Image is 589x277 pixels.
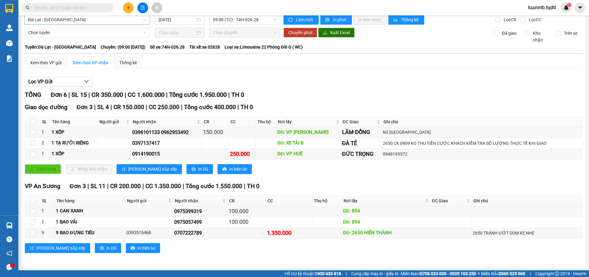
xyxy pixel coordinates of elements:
[126,229,172,237] div: 0393515468
[229,207,265,216] div: 100.000
[230,150,254,158] div: 250.000
[343,219,429,226] div: DĐ: 894
[142,183,144,190] span: |
[198,166,208,172] span: In DS
[137,245,155,251] span: In biên lai
[318,28,355,38] button: downloadXuất Excel
[117,164,182,174] button: sort-ascending[PERSON_NAME] sắp xếp
[110,104,112,111] span: |
[382,117,583,127] th: Ghi chú
[577,5,583,10] span: caret-down
[25,243,90,253] button: sort-ascending[PERSON_NAME] sắp xếp
[119,59,137,66] div: Thống kê
[342,128,381,137] div: LÂM ĐỒNG
[174,229,226,237] div: 0707222789
[174,208,226,215] div: 0975399319
[472,196,583,206] th: Ghi chú
[41,140,49,147] div: 2
[222,167,227,172] span: printer
[320,15,352,25] button: printerIn phơi
[499,271,525,276] strong: 0369 525 060
[121,167,126,172] span: sort-ascending
[146,104,147,111] span: |
[152,2,162,13] button: aim
[530,30,552,43] span: Kho nhận
[330,29,350,36] span: Xuất Excel
[241,104,253,111] span: TH 0
[278,118,334,125] span: Nơi lấy
[267,229,311,237] div: 1.350.000
[73,59,108,66] div: Xem theo VP nhận
[323,30,327,35] span: download
[388,15,424,25] button: bar-chartThống kê
[213,15,277,24] span: 09:00 (TC) - 74H-026.28
[561,30,580,37] span: Trên xe
[501,16,517,23] span: Lọc CR
[41,150,49,158] div: 1
[343,229,429,237] div: DĐ: 2650 HIỀN THÀNH
[225,44,303,50] span: Loại xe: Limousine 22 Phòng Đôi G ( WC)
[56,229,124,237] div: 9 BAO ĐỰNG TIÊU
[575,2,585,13] button: caret-down
[6,222,13,229] img: warehouse-icon
[277,150,340,158] div: DĐ: VP HUẾ
[383,140,581,147] div: 2650 CK 0909 KO THU TIỀN CƯỚC KHÁCH KIỂM TRA SỐ LƯỢNG THỰC TẾ KHI GIAO
[99,118,125,125] span: Người gửi
[181,104,183,111] span: |
[25,104,67,111] span: Giao dọc đường
[530,270,531,277] span: |
[186,183,242,190] span: Tổng cước 1.550.000
[288,18,294,22] span: sync
[342,139,381,148] div: ĐÀ TẺ
[283,28,317,38] button: Chuyển phơi
[6,236,12,242] span: question-circle
[5,4,13,13] img: logo-vxr
[175,197,221,204] span: Người nhận
[420,271,476,276] strong: 0708 023 035 - 0935 103 250
[228,91,230,98] span: |
[344,197,424,204] span: Nơi lấy
[228,196,266,206] th: CR
[229,117,256,127] th: CC
[6,264,12,270] span: message
[174,218,226,226] div: 0975057499
[41,219,54,226] div: 1
[126,6,131,10] span: plus
[155,6,159,10] span: aim
[55,196,125,206] th: Tên hàng
[56,208,124,215] div: 1 CAN XANH
[342,150,381,158] div: ĐỨC TRỌNG
[6,250,12,256] span: notification
[285,270,341,277] span: Hỗ trợ kỹ thuật:
[101,44,145,50] span: Chuyến: (09:00 [DATE])
[71,91,87,98] span: SL 15
[277,140,340,147] div: DĐ: XE TẢI B
[40,117,51,127] th: SL
[473,230,581,236] div: 2650 TRÁNH ƯỚT DÙM XE NHÉ
[37,245,85,251] span: [PERSON_NAME] sắp xếp
[41,229,54,237] div: 9
[70,183,86,190] span: Đơn 3
[256,117,277,127] th: Thu hộ
[25,164,61,174] button: uploadGiao hàng
[131,246,135,251] span: printer
[213,28,277,37] span: Chọn chuyến
[123,2,134,13] button: plus
[25,77,92,87] button: Lọc VP Gửi
[106,245,116,251] span: In DS
[266,196,312,206] th: CC
[30,246,34,251] span: sort-ascending
[52,150,97,158] div: 1 XỐP
[499,30,519,37] span: Đã giao
[28,15,146,24] span: Đà Lạt - Sài Gòn
[132,139,201,147] div: 0397137417
[277,129,340,136] div: DĐ: VP [PERSON_NAME]
[94,104,96,111] span: |
[41,129,49,136] div: 1
[481,270,525,277] span: Miền Bắc
[25,183,60,190] span: VP An Sương
[52,129,97,136] div: 1 XỐP
[183,183,184,190] span: |
[125,91,126,98] span: |
[555,271,559,276] span: copyright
